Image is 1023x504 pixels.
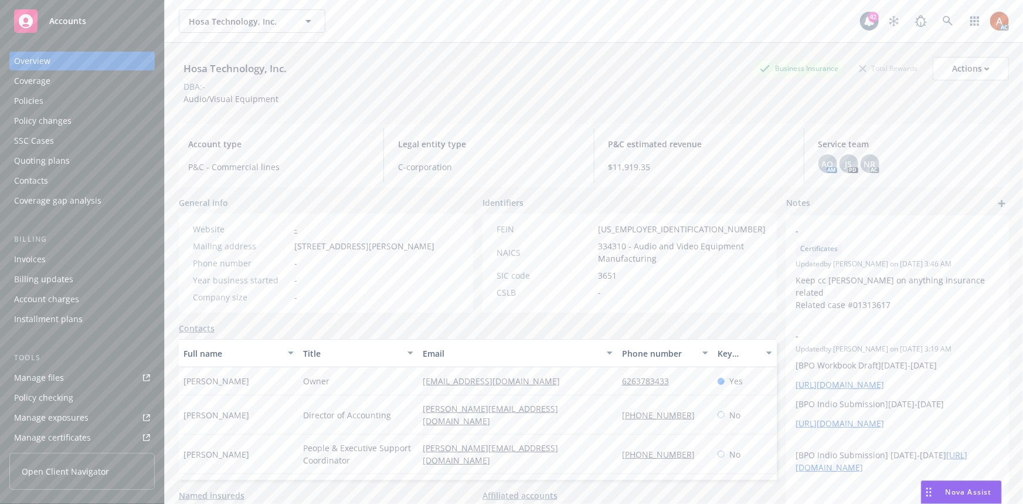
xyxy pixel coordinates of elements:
[14,250,46,269] div: Invoices
[183,80,205,93] div: DBA: -
[845,158,852,170] span: JS
[622,347,695,360] div: Phone number
[800,243,838,254] span: Certificates
[294,224,297,235] a: -
[14,290,79,309] div: Account charges
[963,9,987,33] a: Switch app
[786,197,810,211] span: Notes
[14,408,89,427] div: Manage exposures
[189,15,290,28] span: Hosa Technology, Inc.
[622,376,678,387] a: 6263783433
[482,489,558,502] a: Affiliated accounts
[179,9,325,33] button: Hosa Technology, Inc.
[882,9,906,33] a: Stop snowing
[183,93,278,104] span: Audio/Visual Equipment
[482,197,524,209] span: Identifiers
[922,481,936,503] div: Drag to move
[303,347,400,360] div: Title
[718,347,759,360] div: Key contact
[933,57,1009,80] button: Actions
[294,291,297,303] span: -
[995,197,1009,211] a: add
[796,359,1000,371] p: [BPO Workbook Draft][DATE]-[DATE]
[14,151,70,170] div: Quoting plans
[193,257,290,269] div: Phone number
[9,92,155,110] a: Policies
[609,138,790,150] span: P&C estimated revenue
[796,259,1000,269] span: Updated by [PERSON_NAME] on [DATE] 3:46 AM
[179,489,244,502] a: Named insureds
[423,376,569,387] a: [EMAIL_ADDRESS][DOMAIN_NAME]
[9,310,155,329] a: Installment plans
[9,171,155,190] a: Contacts
[49,16,86,26] span: Accounts
[14,270,73,289] div: Billing updates
[9,234,155,245] div: Billing
[14,191,101,210] div: Coverage gap analysis
[14,131,54,150] div: SSC Cases
[188,161,369,173] span: P&C - Commercial lines
[622,410,704,421] a: [PHONE_NUMBER]
[9,250,155,269] a: Invoices
[9,191,155,210] a: Coverage gap analysis
[179,322,215,334] a: Contacts
[9,131,155,150] a: SSC Cases
[14,171,48,190] div: Contacts
[303,442,413,466] span: People & Executive Support Coordinator
[418,339,617,367] button: Email
[497,246,593,259] div: NAICS
[796,449,1000,473] p: [BPO Indio Submission] [DATE]-[DATE]
[796,274,1000,311] p: Keep cc [PERSON_NAME] on anything insurance related Related case #01313617
[14,428,91,447] div: Manage certificates
[398,138,579,150] span: Legal entity type
[796,344,1000,354] span: Updated by [PERSON_NAME] on [DATE] 3:19 AM
[303,375,329,387] span: Owner
[398,161,579,173] span: C-corporation
[14,111,72,130] div: Policy changes
[9,428,155,447] a: Manage certificates
[14,368,64,387] div: Manage files
[183,375,249,387] span: [PERSON_NAME]
[729,448,740,461] span: No
[193,223,290,235] div: Website
[9,52,155,70] a: Overview
[9,408,155,427] a: Manage exposures
[294,257,297,269] span: -
[179,197,228,209] span: General info
[864,158,876,170] span: NR
[946,487,992,497] span: Nova Assist
[423,347,600,360] div: Email
[729,409,740,421] span: No
[713,339,777,367] button: Key contact
[990,12,1009,31] img: photo
[497,223,593,235] div: FEIN
[497,269,593,282] div: SIC code
[303,409,391,421] span: Director of Accounting
[9,5,155,38] a: Accounts
[9,72,155,90] a: Coverage
[14,92,43,110] div: Policies
[193,274,290,286] div: Year business started
[598,286,601,299] span: -
[9,270,155,289] a: Billing updates
[617,339,713,367] button: Phone number
[598,240,766,265] span: 334310 - Audio and Video Equipment Manufacturing
[921,481,1002,504] button: Nova Assist
[9,368,155,387] a: Manage files
[14,388,73,407] div: Policy checking
[179,61,291,76] div: Hosa Technology, Inc.
[423,442,558,466] a: [PERSON_NAME][EMAIL_ADDRESS][DOMAIN_NAME]
[796,225,969,237] span: -
[854,61,923,76] div: Total Rewards
[22,465,109,478] span: Open Client Navigator
[786,320,1009,483] div: -Updatedby [PERSON_NAME] on [DATE] 3:19 AM[BPO Workbook Draft][DATE]-[DATE][URL][DOMAIN_NAME][BPO...
[822,158,834,170] span: AO
[9,352,155,364] div: Tools
[188,138,369,150] span: Account type
[179,339,298,367] button: Full name
[952,57,990,80] div: Actions
[786,215,1009,320] div: -CertificatesUpdatedby [PERSON_NAME] on [DATE] 3:46 AMKeep cc [PERSON_NAME] on anything insurance...
[9,290,155,309] a: Account charges
[609,161,790,173] span: $11,919.35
